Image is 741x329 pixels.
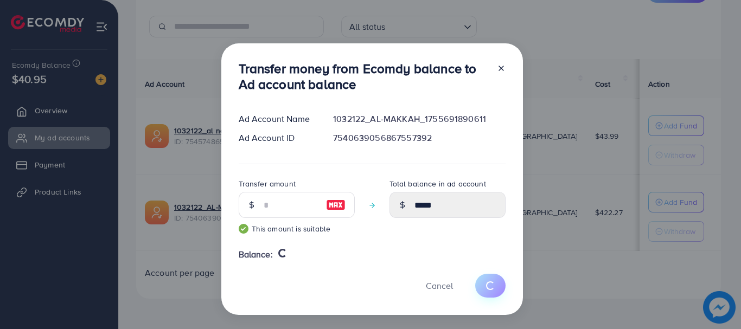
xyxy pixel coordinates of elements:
[326,198,346,211] img: image
[239,223,355,234] small: This amount is suitable
[239,224,248,234] img: guide
[324,113,514,125] div: 1032122_AL-MAKKAH_1755691890611
[389,178,486,189] label: Total balance in ad account
[239,61,488,92] h3: Transfer money from Ecomdy balance to Ad account balance
[324,132,514,144] div: 7540639056867557392
[230,132,325,144] div: Ad Account ID
[426,280,453,292] span: Cancel
[239,248,273,261] span: Balance:
[412,274,467,297] button: Cancel
[230,113,325,125] div: Ad Account Name
[239,178,296,189] label: Transfer amount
